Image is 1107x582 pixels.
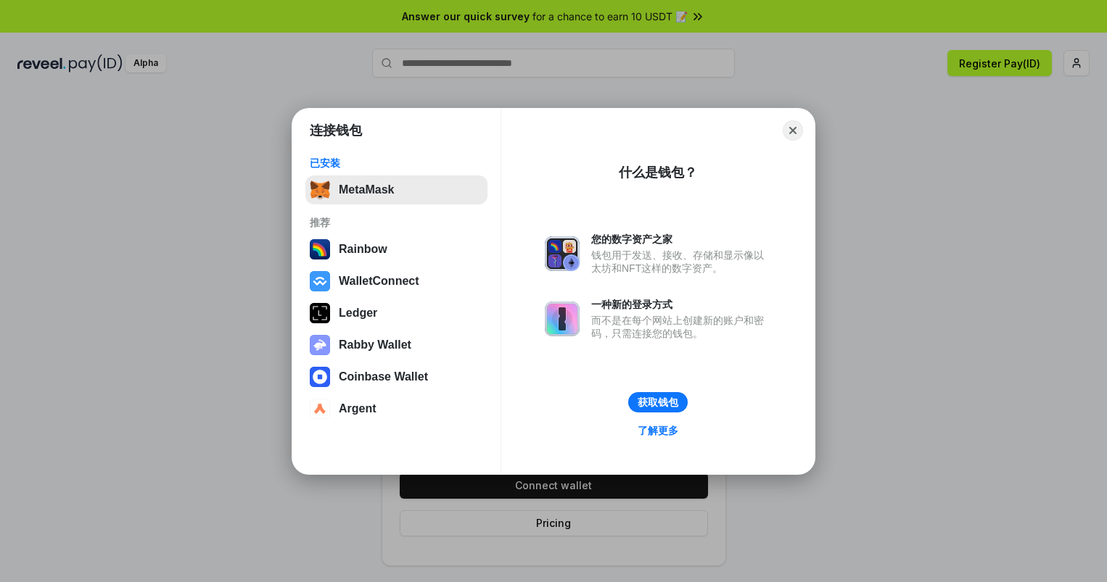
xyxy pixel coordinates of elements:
img: svg+xml,%3Csvg%20width%3D%2228%22%20height%3D%2228%22%20viewBox%3D%220%200%2028%2028%22%20fill%3D... [310,271,330,291]
img: svg+xml,%3Csvg%20xmlns%3D%22http%3A%2F%2Fwww.w3.org%2F2000%2Fsvg%22%20fill%3D%22none%22%20viewBox... [545,302,580,336]
div: Rainbow [339,243,387,256]
img: svg+xml,%3Csvg%20width%3D%22120%22%20height%3D%22120%22%20viewBox%3D%220%200%20120%20120%22%20fil... [310,239,330,259]
button: Ledger [305,299,487,328]
div: 什么是钱包？ [619,164,697,181]
img: svg+xml,%3Csvg%20xmlns%3D%22http%3A%2F%2Fwww.w3.org%2F2000%2Fsvg%22%20width%3D%2228%22%20height%3... [310,303,330,323]
a: 了解更多 [629,421,687,440]
button: Coinbase Wallet [305,362,487,391]
div: 而不是在每个网站上创建新的账户和密码，只需连接您的钱包。 [591,314,771,340]
img: svg+xml,%3Csvg%20width%3D%2228%22%20height%3D%2228%22%20viewBox%3D%220%200%2028%2028%22%20fill%3D... [310,367,330,387]
div: 您的数字资产之家 [591,233,771,246]
div: Argent [339,402,376,415]
div: WalletConnect [339,275,419,288]
div: 了解更多 [638,424,678,437]
button: MetaMask [305,175,487,204]
div: MetaMask [339,183,394,196]
img: svg+xml,%3Csvg%20fill%3D%22none%22%20height%3D%2233%22%20viewBox%3D%220%200%2035%2033%22%20width%... [310,180,330,200]
button: Rainbow [305,235,487,264]
button: Close [783,120,803,141]
div: 已安装 [310,157,483,170]
div: Rabby Wallet [339,338,411,352]
div: Ledger [339,307,377,320]
button: Argent [305,394,487,423]
div: 推荐 [310,216,483,229]
div: 一种新的登录方式 [591,298,771,311]
button: WalletConnect [305,267,487,296]
img: svg+xml,%3Csvg%20xmlns%3D%22http%3A%2F%2Fwww.w3.org%2F2000%2Fsvg%22%20fill%3D%22none%22%20viewBox... [310,335,330,355]
div: 获取钱包 [638,396,678,409]
button: 获取钱包 [628,392,688,412]
div: Coinbase Wallet [339,370,428,383]
img: svg+xml,%3Csvg%20xmlns%3D%22http%3A%2F%2Fwww.w3.org%2F2000%2Fsvg%22%20fill%3D%22none%22%20viewBox... [545,236,580,271]
div: 钱包用于发送、接收、存储和显示像以太坊和NFT这样的数字资产。 [591,249,771,275]
h1: 连接钱包 [310,122,362,139]
button: Rabby Wallet [305,331,487,359]
img: svg+xml,%3Csvg%20width%3D%2228%22%20height%3D%2228%22%20viewBox%3D%220%200%2028%2028%22%20fill%3D... [310,399,330,419]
